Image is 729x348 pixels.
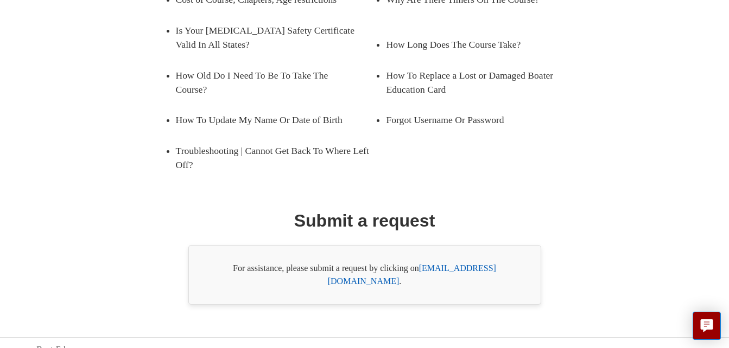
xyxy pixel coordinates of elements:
[386,105,569,135] a: Forgot Username Or Password
[176,15,376,60] a: Is Your [MEDICAL_DATA] Safety Certificate Valid In All States?
[386,60,586,105] a: How To Replace a Lost or Damaged Boater Education Card
[386,29,569,60] a: How Long Does The Course Take?
[188,245,541,305] div: For assistance, please submit a request by clicking on .
[176,136,376,181] a: Troubleshooting | Cannot Get Back To Where Left Off?
[693,312,721,340] button: Live chat
[294,208,435,234] h1: Submit a request
[176,60,359,105] a: How Old Do I Need To Be To Take The Course?
[176,105,359,135] a: How To Update My Name Or Date of Birth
